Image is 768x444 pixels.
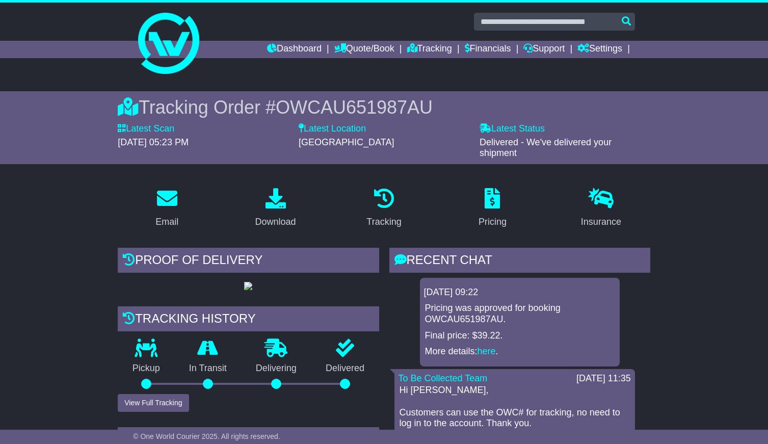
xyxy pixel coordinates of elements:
div: Tracking Order # [118,96,650,118]
img: GetPodImage [244,282,252,290]
p: Final price: $39.22. [425,330,615,342]
div: Email [155,215,178,229]
p: In Transit [174,363,241,374]
div: [DATE] 09:22 [424,287,616,298]
div: Insurance [581,215,621,229]
p: Delivered [311,363,379,374]
a: Tracking [407,41,452,58]
a: Support [523,41,565,58]
a: here [478,346,496,356]
label: Latest Location [299,123,366,135]
p: Pickup [118,363,174,374]
a: Financials [465,41,511,58]
label: Latest Scan [118,123,174,135]
a: Pricing [472,185,513,232]
a: Quote/Book [334,41,394,58]
p: Delivering [241,363,311,374]
button: View Full Tracking [118,394,189,412]
a: Settings [577,41,622,58]
div: Download [255,215,296,229]
span: © One World Courier 2025. All rights reserved. [133,432,280,440]
a: Download [249,185,303,232]
p: More details: . [425,346,615,357]
a: Insurance [574,185,628,232]
div: Tracking history [118,306,379,334]
a: To Be Collected Team [399,373,488,383]
span: OWCAU651987AU [276,97,433,118]
a: Dashboard [267,41,322,58]
div: RECENT CHAT [389,248,650,275]
span: [GEOGRAPHIC_DATA] [299,137,394,147]
span: [DATE] 05:23 PM [118,137,189,147]
div: Proof of Delivery [118,248,379,275]
p: Pricing was approved for booking OWCAU651987AU. [425,303,615,325]
div: Tracking [366,215,401,229]
a: Email [149,185,185,232]
div: [DATE] 11:35 [576,373,631,384]
label: Latest Status [480,123,545,135]
span: Delivered - We've delivered your shipment [480,137,612,159]
a: Tracking [360,185,408,232]
div: Pricing [479,215,507,229]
